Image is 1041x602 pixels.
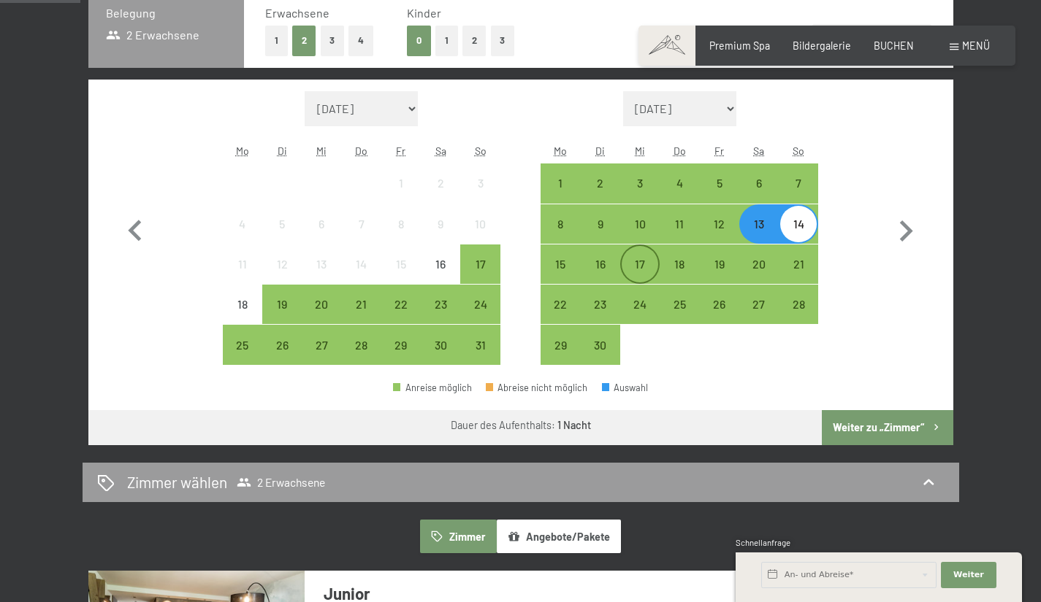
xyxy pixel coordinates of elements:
[701,177,737,214] div: 5
[343,258,380,295] div: 14
[421,285,460,324] div: Anreise möglich
[660,163,699,203] div: Thu Sep 04 2025
[582,258,619,295] div: 16
[321,26,345,55] button: 3
[278,144,287,157] abbr: Dienstag
[739,163,779,203] div: Sat Sep 06 2025
[557,419,591,431] b: 1 Nacht
[635,144,645,157] abbr: Mittwoch
[381,163,421,203] div: Fri Aug 01 2025
[262,204,302,244] div: Tue Aug 05 2025
[714,144,724,157] abbr: Freitag
[381,325,421,364] div: Fri Aug 29 2025
[342,325,381,364] div: Anreise möglich
[779,163,818,203] div: Sun Sep 07 2025
[620,163,660,203] div: Anreise möglich
[223,325,262,364] div: Anreise möglich
[622,258,658,295] div: 17
[541,204,580,244] div: Anreise möglich
[885,91,927,366] button: Nächster Monat
[407,26,431,55] button: 0
[581,204,620,244] div: Tue Sep 09 2025
[264,298,300,335] div: 19
[779,244,818,284] div: Anreise möglich
[582,298,619,335] div: 23
[342,285,381,324] div: Thu Aug 21 2025
[741,177,777,214] div: 6
[106,5,226,21] h3: Belegung
[316,144,327,157] abbr: Mittwoch
[265,26,288,55] button: 1
[451,418,591,433] div: Dauer des Aufenthalts:
[462,258,498,295] div: 17
[460,204,500,244] div: Anreise nicht möglich
[422,339,459,376] div: 30
[396,144,405,157] abbr: Freitag
[262,325,302,364] div: Tue Aug 26 2025
[622,218,658,255] div: 10
[462,177,498,214] div: 3
[460,325,500,364] div: Sun Aug 31 2025
[661,177,698,214] div: 4
[303,339,340,376] div: 27
[620,285,660,324] div: Anreise möglich
[582,177,619,214] div: 2
[265,6,329,20] span: Erwachsene
[262,204,302,244] div: Anreise nicht möglich
[602,383,649,393] div: Auswahl
[421,325,460,364] div: Anreise möglich
[541,163,580,203] div: Mon Sep 01 2025
[460,204,500,244] div: Sun Aug 10 2025
[224,298,261,335] div: 18
[581,244,620,284] div: Tue Sep 16 2025
[421,285,460,324] div: Sat Aug 23 2025
[302,325,341,364] div: Anreise möglich
[223,285,262,324] div: Mon Aug 18 2025
[660,244,699,284] div: Anreise möglich
[491,26,515,55] button: 3
[541,163,580,203] div: Anreise möglich
[381,244,421,284] div: Fri Aug 15 2025
[554,144,567,157] abbr: Montag
[460,244,500,284] div: Anreise möglich
[460,325,500,364] div: Anreise möglich
[660,285,699,324] div: Anreise möglich
[422,177,459,214] div: 2
[779,244,818,284] div: Sun Sep 21 2025
[701,218,737,255] div: 12
[699,204,739,244] div: Anreise möglich
[462,298,498,335] div: 24
[581,163,620,203] div: Anreise möglich
[420,520,496,553] button: Zimmer
[421,163,460,203] div: Sat Aug 02 2025
[393,383,472,393] div: Anreise möglich
[699,244,739,284] div: Fri Sep 19 2025
[660,204,699,244] div: Thu Sep 11 2025
[779,285,818,324] div: Sun Sep 28 2025
[620,285,660,324] div: Wed Sep 24 2025
[460,163,500,203] div: Sun Aug 03 2025
[303,218,340,255] div: 6
[383,177,419,214] div: 1
[223,204,262,244] div: Anreise nicht möglich
[262,325,302,364] div: Anreise möglich
[303,298,340,335] div: 20
[581,244,620,284] div: Anreise möglich
[262,285,302,324] div: Tue Aug 19 2025
[343,218,380,255] div: 7
[779,204,818,244] div: Sun Sep 14 2025
[581,325,620,364] div: Anreise möglich
[739,244,779,284] div: Sat Sep 20 2025
[739,285,779,324] div: Sat Sep 27 2025
[381,204,421,244] div: Fri Aug 08 2025
[620,163,660,203] div: Wed Sep 03 2025
[302,244,341,284] div: Wed Aug 13 2025
[302,325,341,364] div: Wed Aug 27 2025
[383,258,419,295] div: 15
[595,144,605,157] abbr: Dienstag
[223,204,262,244] div: Mon Aug 04 2025
[582,339,619,376] div: 30
[741,258,777,295] div: 20
[701,298,737,335] div: 26
[709,39,770,52] a: Premium Spa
